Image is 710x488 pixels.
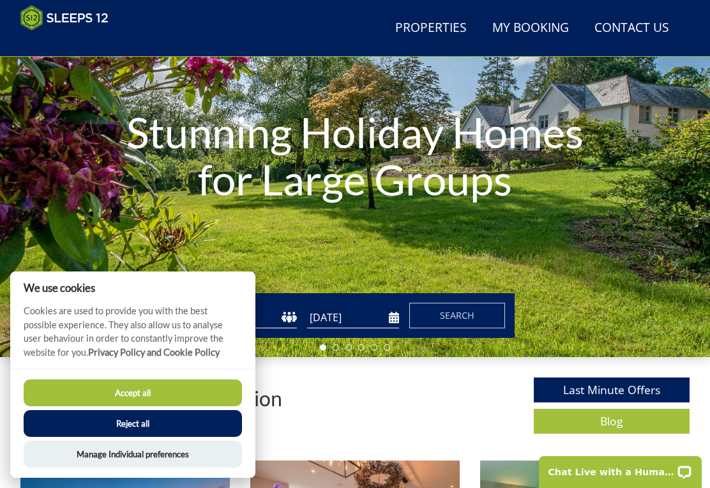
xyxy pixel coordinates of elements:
img: Sleeps 12 [20,5,109,31]
a: Privacy Policy and Cookie Policy [88,347,220,358]
button: Accept all [24,379,242,406]
iframe: Customer reviews powered by Trustpilot [14,38,148,49]
a: My Booking [487,14,574,43]
a: Contact Us [589,14,674,43]
input: Arrival Date [307,307,399,328]
button: Manage Individual preferences [24,441,242,468]
button: Search [409,303,505,328]
h1: Stunning Holiday Homes for Large Groups [107,83,603,228]
p: Cookies are used to provide you with the best possible experience. They also allow us to analyse ... [10,304,255,369]
button: Reject all [24,410,242,437]
a: Blog [534,409,690,434]
a: Last Minute Offers [534,377,690,402]
iframe: LiveChat chat widget [531,448,710,488]
a: Properties [390,14,472,43]
span: Search [440,309,474,321]
h2: We use cookies [10,282,255,294]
